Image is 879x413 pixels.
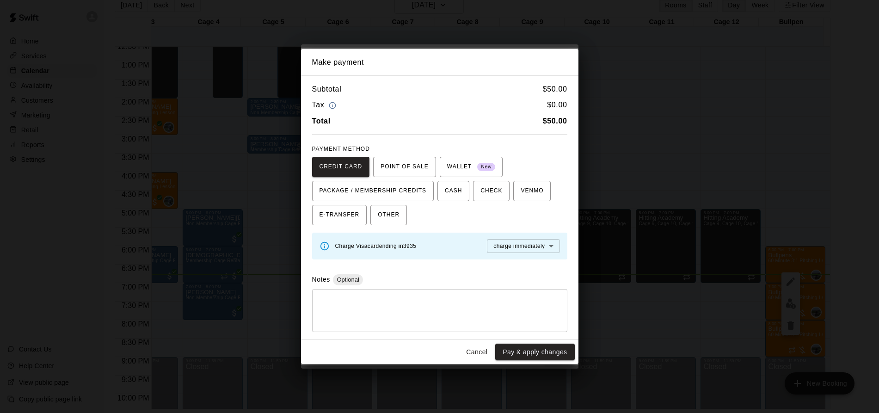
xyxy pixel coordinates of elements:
h6: Tax [312,99,339,111]
span: WALLET [447,160,496,174]
h6: $ 50.00 [543,83,567,95]
button: OTHER [370,205,407,225]
label: Notes [312,276,330,283]
span: PAYMENT METHOD [312,146,370,152]
span: CHECK [480,184,502,198]
h6: $ 0.00 [547,99,567,111]
span: Optional [333,276,363,283]
span: CREDIT CARD [320,160,363,174]
span: VENMO [521,184,543,198]
button: WALLET New [440,157,503,177]
button: CREDIT CARD [312,157,370,177]
b: $ 50.00 [543,117,567,125]
button: POINT OF SALE [373,157,436,177]
button: E-TRANSFER [312,205,367,225]
button: VENMO [513,181,551,201]
button: CASH [437,181,469,201]
h6: Subtotal [312,83,342,95]
span: charge immediately [493,243,545,249]
span: PACKAGE / MEMBERSHIP CREDITS [320,184,427,198]
span: E-TRANSFER [320,208,360,222]
h2: Make payment [301,49,578,76]
span: OTHER [378,208,400,222]
span: Charge Visa card ending in 3935 [335,243,417,249]
span: CASH [445,184,462,198]
button: CHECK [473,181,510,201]
button: Pay & apply changes [495,344,574,361]
span: New [477,161,495,173]
span: POINT OF SALE [381,160,428,174]
button: PACKAGE / MEMBERSHIP CREDITS [312,181,434,201]
b: Total [312,117,331,125]
button: Cancel [462,344,492,361]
